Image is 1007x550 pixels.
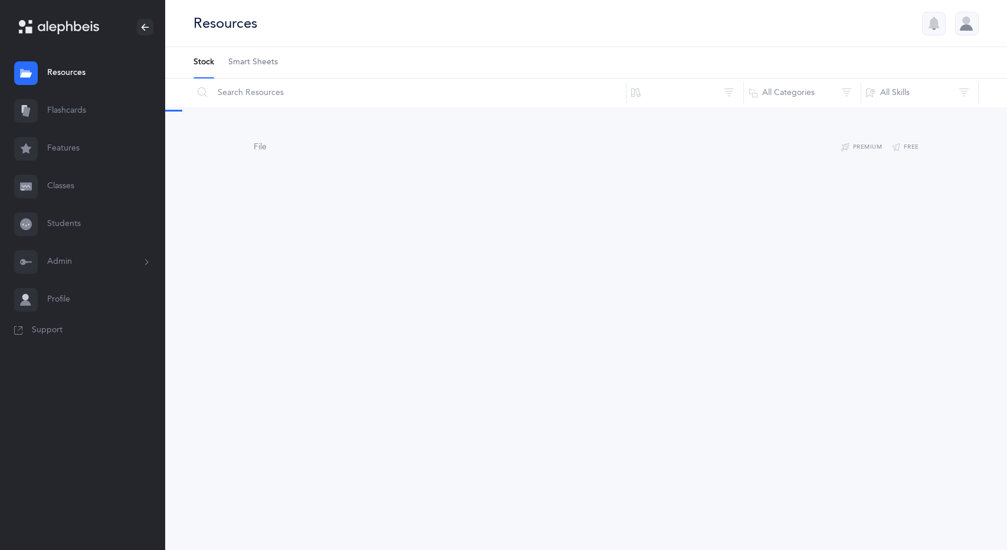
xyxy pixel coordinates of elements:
[743,78,861,107] button: All Categories
[32,325,63,336] span: Support
[193,78,626,107] input: Search Resources
[193,14,257,33] div: Resources
[228,57,278,68] span: Smart Sheets
[841,140,882,155] button: Premium
[891,140,919,155] button: Free
[254,142,267,152] span: File
[861,78,979,107] button: All Skills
